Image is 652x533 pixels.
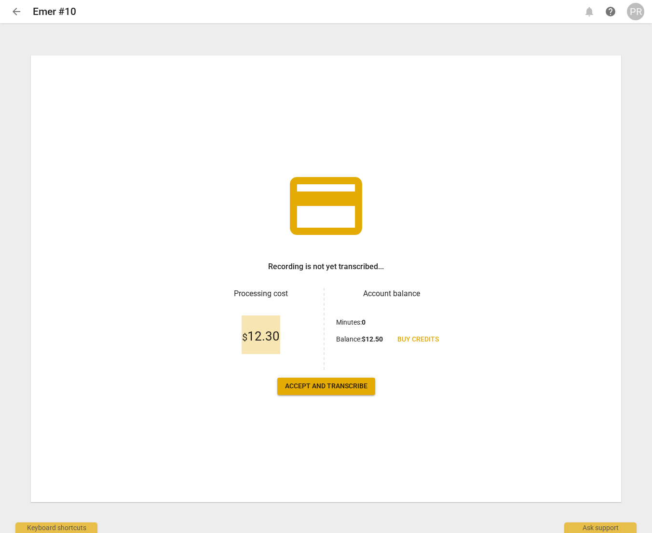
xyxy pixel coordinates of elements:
[336,334,383,344] p: Balance :
[242,329,280,344] span: 12.30
[283,163,369,249] span: credit_card
[15,522,97,533] div: Keyboard shortcuts
[390,331,447,348] a: Buy credits
[33,6,76,18] h2: Emer #10
[362,318,366,326] b: 0
[336,317,366,328] p: Minutes :
[205,288,316,300] h3: Processing cost
[362,335,383,343] b: $ 12.50
[11,6,22,17] span: arrow_back
[242,331,247,343] span: $
[627,3,644,20] button: PR
[285,382,367,391] span: Accept and transcribe
[602,3,619,20] a: Help
[564,522,637,533] div: Ask support
[268,261,384,273] h3: Recording is not yet transcribed...
[336,288,447,300] h3: Account balance
[397,335,439,344] span: Buy credits
[605,6,616,17] span: help
[277,378,375,395] button: Accept and transcribe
